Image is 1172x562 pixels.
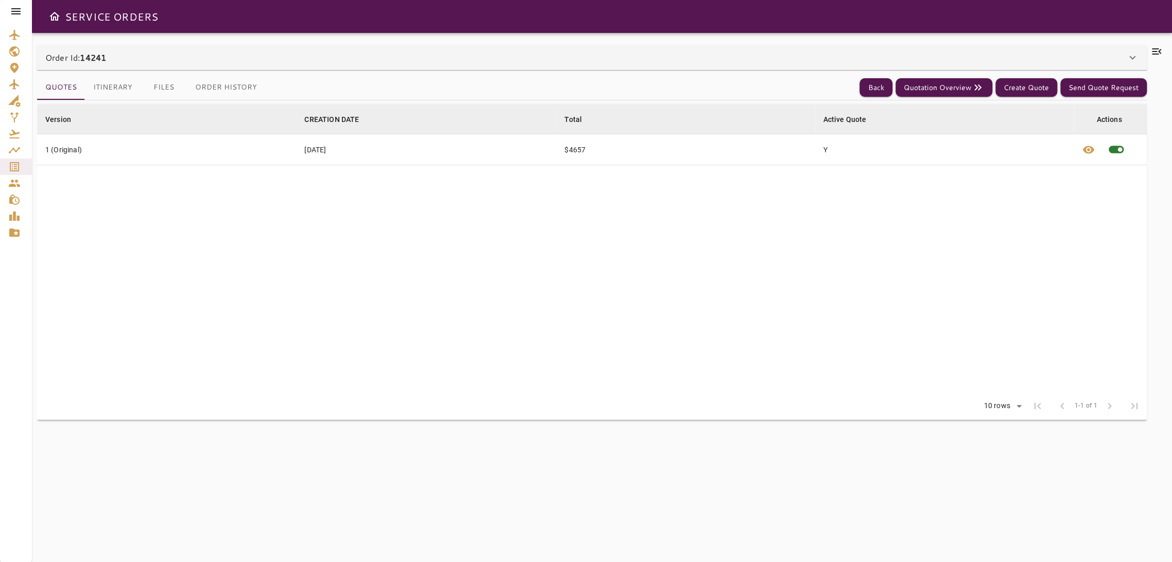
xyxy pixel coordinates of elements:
span: 1-1 of 1 [1075,401,1097,411]
h6: SERVICE ORDERS [65,8,158,25]
td: 1 (Original) [37,134,296,165]
div: 10 rows [981,401,1013,410]
p: Order Id: [45,51,106,64]
span: Last Page [1122,394,1147,418]
span: Total [564,113,595,126]
span: This quote is already active [1101,134,1131,165]
div: Total [564,113,582,126]
div: CREATION DATE [304,113,359,126]
button: Order History [187,75,265,100]
button: Itinerary [85,75,141,100]
button: Quotes [37,75,85,100]
button: View quote details [1076,134,1101,165]
button: Files [141,75,187,100]
span: Active Quote [823,113,880,126]
td: [DATE] [296,134,556,165]
b: 14241 [80,51,106,63]
td: $4657 [556,134,815,165]
span: Next Page [1097,394,1122,418]
span: First Page [1025,394,1050,418]
td: Y [815,134,1074,165]
div: Order Id:14241 [37,45,1147,70]
div: basic tabs example [37,75,265,100]
span: CREATION DATE [304,113,372,126]
div: Version [45,113,71,126]
div: Active Quote [823,113,866,126]
button: Open drawer [44,6,65,27]
button: Send Quote Request [1060,78,1147,97]
span: Version [45,113,84,126]
button: Create Quote [995,78,1057,97]
button: Quotation Overview [895,78,992,97]
div: 10 rows [977,398,1025,414]
span: visibility [1082,144,1095,156]
span: Previous Page [1050,394,1075,418]
button: Back [859,78,892,97]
